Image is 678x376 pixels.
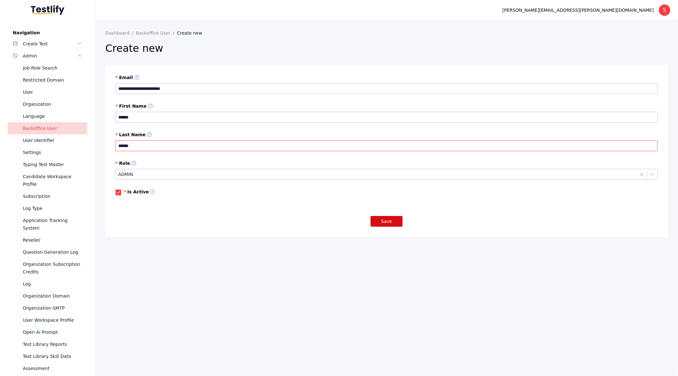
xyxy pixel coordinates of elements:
[8,338,87,350] a: Test Library Reports
[8,290,87,302] a: Organization Domain
[105,42,668,55] h2: Create new
[23,365,82,372] div: Assessment
[23,316,82,324] div: User Workspace Profile
[23,161,82,168] div: Typing Test Master
[23,236,82,244] div: Reseller
[23,280,82,288] div: Log
[115,132,658,138] label: Last Name
[8,234,87,246] a: Reseller
[8,362,87,374] a: Assessment
[115,161,658,166] label: Role
[8,350,87,362] a: Test Library Skill Data
[659,4,670,16] div: S
[23,260,82,276] div: Organization Subscription Credits
[23,40,77,48] div: Create Test
[8,302,87,314] a: Organization SMTP
[105,30,136,36] a: Dashboard
[8,171,87,190] a: Candidate Workspace Profile
[124,189,156,195] label: Is Active
[8,314,87,326] a: User Workspace Profile
[8,258,87,278] a: Organization Subscription Credits
[8,122,87,134] a: Backoffice User
[23,100,82,108] div: Organization
[8,278,87,290] a: Log
[23,173,82,188] div: Candidate Workspace Profile
[8,110,87,122] a: Language
[8,202,87,214] a: Log Type
[8,326,87,338] a: Open Ai Prompt
[23,137,82,144] div: User Identifier
[8,214,87,234] a: Application Tracking System
[115,75,658,81] label: Email
[8,86,87,98] a: User
[8,158,87,171] a: Typing Test Master
[8,246,87,258] a: Question Generation Log
[23,76,82,84] div: Restricted Domain
[136,30,177,36] a: Backoffice User
[8,62,87,74] a: Job Role Search
[23,217,82,232] div: Application Tracking System
[23,292,82,300] div: Organization Domain
[8,146,87,158] a: Settings
[8,74,87,86] a: Restricted Domain
[23,304,82,312] div: Organization SMTP
[371,216,402,227] button: Save
[503,6,654,14] div: [PERSON_NAME][EMAIL_ADDRESS][PERSON_NAME][DOMAIN_NAME]
[8,190,87,202] a: Subscription
[8,98,87,110] a: Organization
[23,352,82,360] div: Test Library Skill Data
[23,64,82,72] div: Job Role Search
[115,104,658,109] label: First Name
[23,149,82,156] div: Settings
[23,52,77,60] div: Admin
[23,112,82,120] div: Language
[23,340,82,348] div: Test Library Reports
[23,192,82,200] div: Subscription
[23,328,82,336] div: Open Ai Prompt
[8,30,87,35] label: Navigation
[23,205,82,212] div: Log Type
[31,5,64,15] img: Testlify - Backoffice
[8,134,87,146] a: User Identifier
[23,124,82,132] div: Backoffice User
[23,88,82,96] div: User
[177,30,207,36] a: Create new
[23,248,82,256] div: Question Generation Log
